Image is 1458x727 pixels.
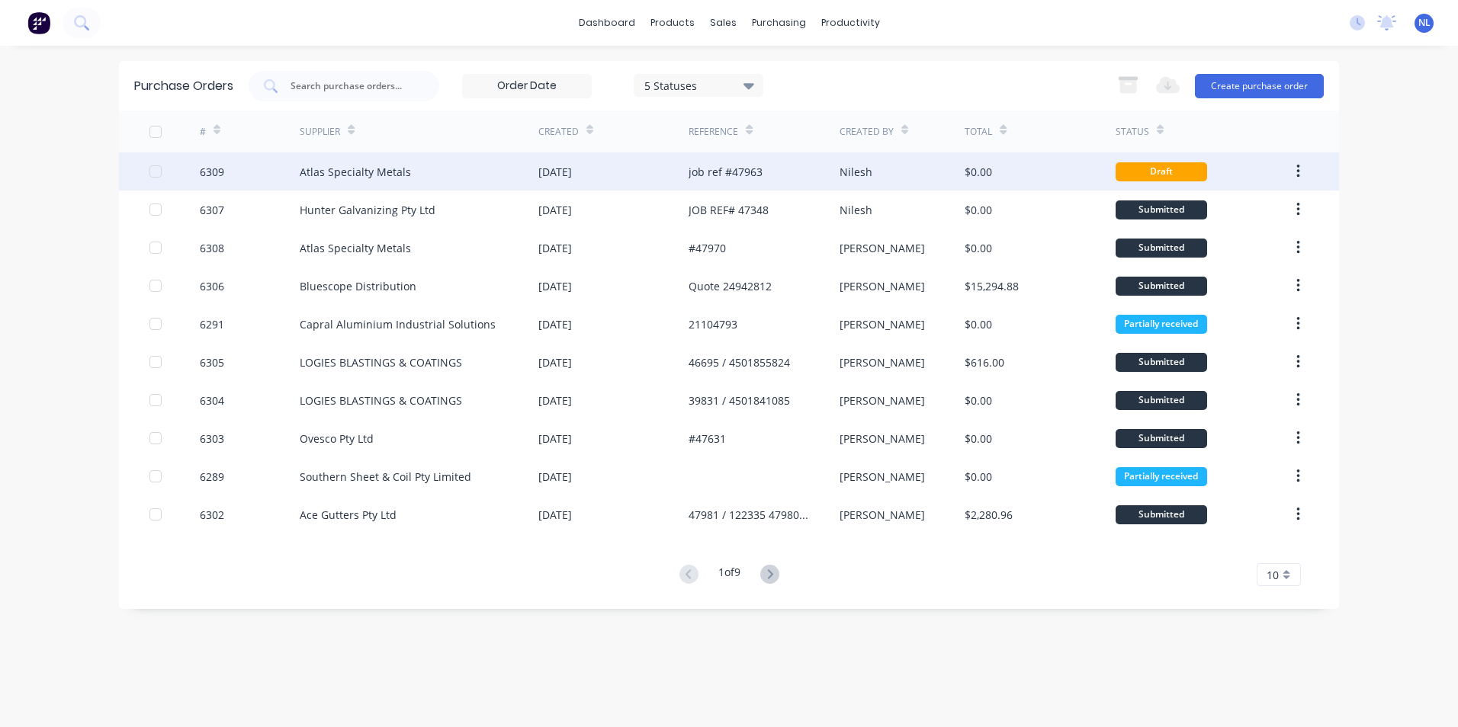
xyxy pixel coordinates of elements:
div: [PERSON_NAME] [840,354,925,370]
div: Partially received [1116,467,1207,486]
div: Supplier [300,125,340,139]
div: Quote 24942812 [689,278,772,294]
div: 1 of 9 [718,564,740,586]
span: NL [1418,16,1431,30]
div: 6309 [200,164,224,180]
div: 21104793 [689,316,737,332]
div: #47631 [689,431,726,447]
input: Search purchase orders... [289,78,416,94]
div: [DATE] [538,278,572,294]
div: purchasing [744,11,814,34]
div: sales [702,11,744,34]
div: $2,280.96 [965,507,1013,523]
div: 6302 [200,507,224,523]
div: 6304 [200,392,224,408]
div: [DATE] [538,507,572,523]
div: $0.00 [965,469,992,485]
div: $0.00 [965,431,992,447]
div: 6306 [200,278,224,294]
div: $0.00 [965,202,992,218]
div: #47970 [689,240,726,256]
div: $0.00 [965,316,992,332]
div: Submitted [1116,353,1207,372]
div: Ace Gutters Pty Ltd [300,507,397,523]
div: Southern Sheet & Coil Pty Limited [300,469,471,485]
div: Partially received [1116,315,1207,334]
div: [DATE] [538,164,572,180]
div: [PERSON_NAME] [840,240,925,256]
div: LOGIES BLASTINGS & COATINGS [300,392,462,408]
div: 6305 [200,354,224,370]
div: Submitted [1116,200,1207,219]
div: Total [965,125,992,139]
div: productivity [814,11,888,34]
div: [DATE] [538,354,572,370]
div: [DATE] [538,240,572,256]
div: [DATE] [538,431,572,447]
div: [DATE] [538,469,572,485]
div: [DATE] [538,316,572,332]
div: Atlas Specialty Metals [300,240,411,256]
div: 5 Statuses [644,77,753,93]
div: $0.00 [965,392,992,408]
div: Submitted [1116,391,1207,410]
div: [PERSON_NAME] [840,278,925,294]
div: Nilesh [840,202,872,218]
div: Created By [840,125,894,139]
div: 6307 [200,202,224,218]
div: Submitted [1116,277,1207,296]
div: 46695 / 4501855824 [689,354,790,370]
div: $0.00 [965,164,992,180]
div: Submitted [1116,505,1207,524]
span: 10 [1267,567,1279,583]
div: Hunter Galvanizing Pty Ltd [300,202,435,218]
img: Factory [27,11,50,34]
div: Submitted [1116,239,1207,258]
div: [DATE] [538,392,572,408]
div: [PERSON_NAME] [840,507,925,523]
div: Atlas Specialty Metals [300,164,411,180]
div: LOGIES BLASTINGS & COATINGS [300,354,462,370]
div: [PERSON_NAME] [840,431,925,447]
div: JOB REF# 47348 [689,202,769,218]
button: Create purchase order [1195,74,1324,98]
div: Ovesco Pty Ltd [300,431,374,447]
div: 47981 / 122335 47980 / 122334 [689,507,808,523]
div: Capral Aluminium Industrial Solutions [300,316,496,332]
div: Nilesh [840,164,872,180]
div: [PERSON_NAME] [840,392,925,408]
div: 6303 [200,431,224,447]
div: 39831 / 4501841085 [689,392,790,408]
div: Reference [689,125,738,139]
div: Created [538,125,579,139]
div: $15,294.88 [965,278,1019,294]
div: [PERSON_NAME] [840,316,925,332]
div: job ref #47963 [689,164,763,180]
div: Submitted [1116,429,1207,448]
div: $0.00 [965,240,992,256]
div: Draft [1116,162,1207,181]
div: 6308 [200,240,224,256]
div: Bluescope Distribution [300,278,416,294]
div: $616.00 [965,354,1004,370]
div: 6291 [200,316,224,332]
div: [DATE] [538,202,572,218]
div: Purchase Orders [134,77,233,95]
div: 6289 [200,469,224,485]
div: # [200,125,206,139]
a: dashboard [571,11,643,34]
div: [PERSON_NAME] [840,469,925,485]
input: Order Date [463,75,591,98]
div: products [643,11,702,34]
div: Status [1116,125,1149,139]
